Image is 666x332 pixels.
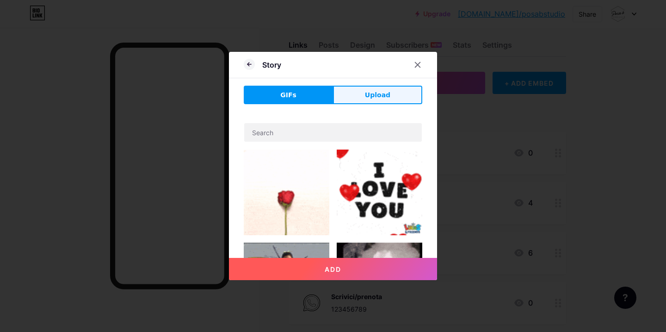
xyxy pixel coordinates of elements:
img: Gihpy [244,243,329,328]
span: Upload [365,90,390,100]
div: Story [262,59,281,70]
button: Upload [333,86,422,104]
img: Gihpy [244,150,329,235]
input: Search [244,123,422,142]
img: Gihpy [337,243,422,330]
button: Add [229,258,437,280]
span: Add [325,265,341,273]
img: Gihpy [337,150,422,235]
button: GIFs [244,86,333,104]
span: GIFs [280,90,296,100]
